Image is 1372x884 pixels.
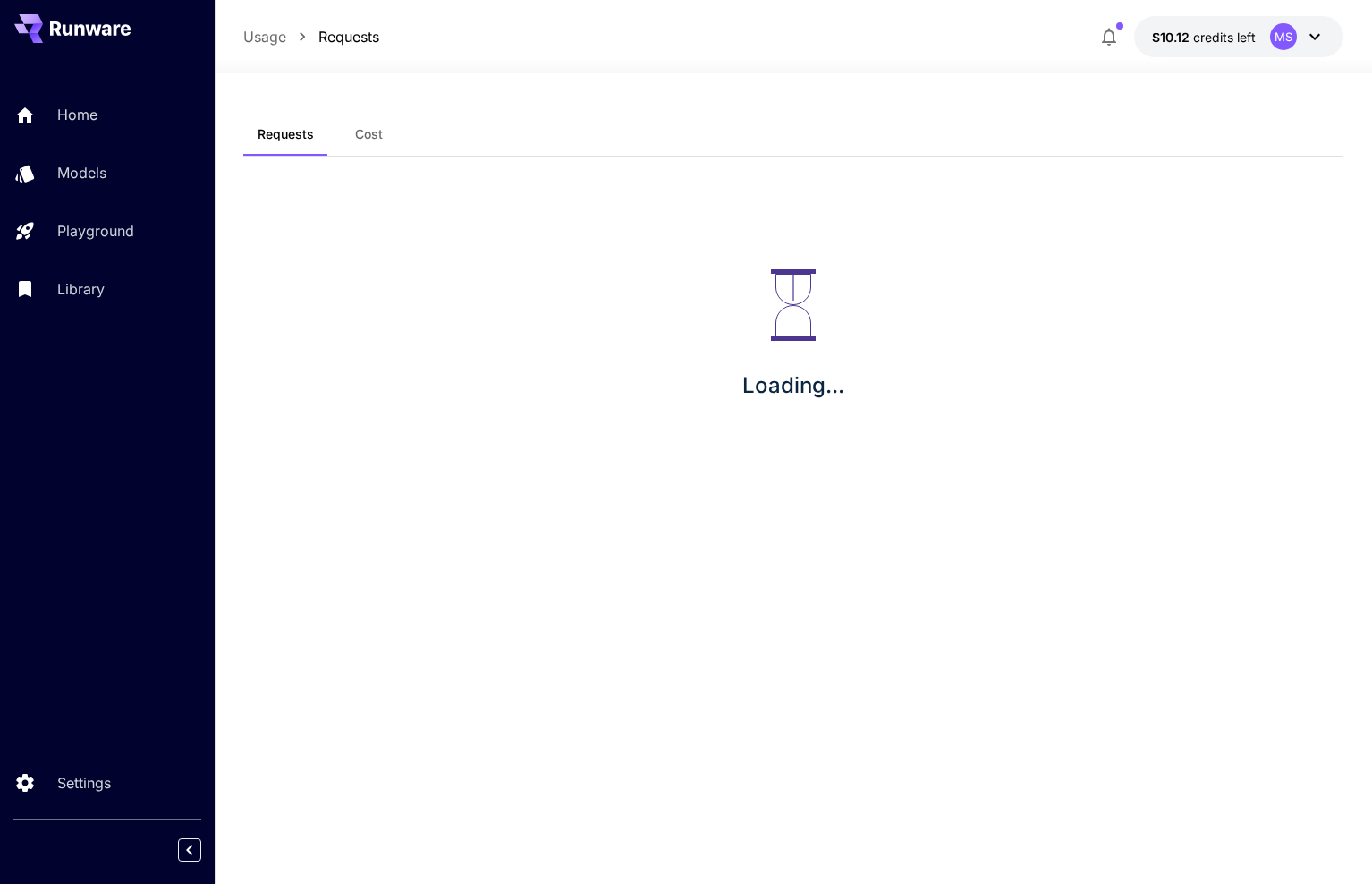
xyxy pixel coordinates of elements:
span: $10.12 [1152,30,1193,45]
p: Settings [57,772,111,794]
a: Usage [243,26,286,47]
button: Collapse sidebar [178,838,201,862]
p: Loading... [742,370,844,402]
div: $10.1154 [1152,28,1256,47]
span: credits left [1193,30,1256,45]
p: Playground [57,220,134,242]
nav: breadcrumb [243,26,379,47]
a: Requests [318,26,379,47]
span: Requests [258,126,314,142]
span: Cost [355,126,383,142]
div: MS [1270,23,1297,50]
p: Home [57,104,97,125]
p: Library [57,278,105,300]
div: Collapse sidebar [191,834,215,866]
p: Models [57,162,106,183]
button: $10.1154MS [1134,16,1343,57]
